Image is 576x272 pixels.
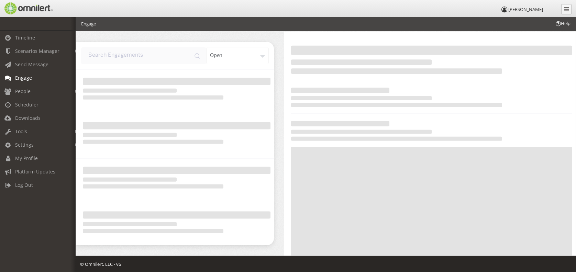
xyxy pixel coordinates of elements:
span: © Omnilert, LLC - v6 [80,261,121,267]
span: Timeline [15,34,35,41]
span: Help [555,20,571,27]
span: Log Out [15,182,33,188]
input: input [81,47,206,64]
span: People [15,88,31,94]
span: Send Message [15,61,48,68]
span: Downloads [15,115,41,121]
span: [PERSON_NAME] [508,6,543,12]
span: My Profile [15,155,38,161]
span: Tools [15,128,27,135]
span: Scenarios Manager [15,48,59,54]
a: Collapse Menu [561,4,572,14]
span: Settings [15,141,34,148]
span: Scheduler [15,101,38,108]
span: Platform Updates [15,168,55,175]
span: Engage [15,75,32,81]
div: open [206,47,269,64]
img: Omnilert [3,2,53,14]
li: Engage [81,21,96,27]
